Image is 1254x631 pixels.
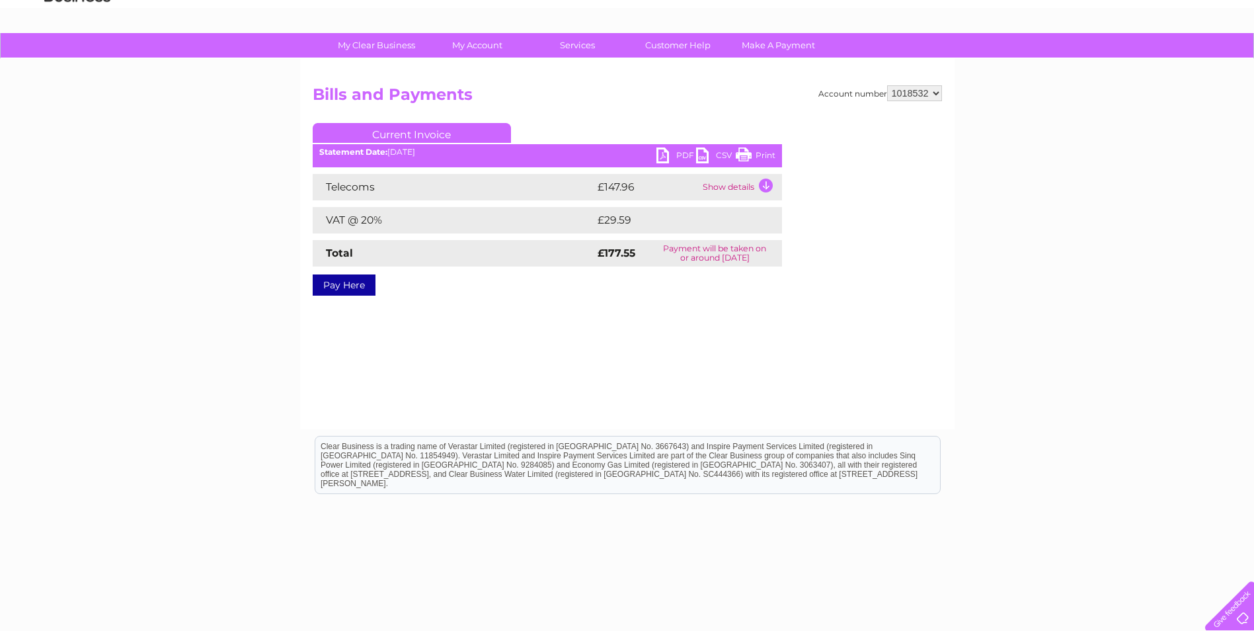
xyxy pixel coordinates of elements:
[313,207,594,233] td: VAT @ 20%
[594,174,699,200] td: £147.96
[1091,56,1131,66] a: Telecoms
[326,247,353,259] strong: Total
[422,33,531,58] a: My Account
[699,174,782,200] td: Show details
[319,147,387,157] b: Statement Date:
[818,85,942,101] div: Account number
[656,147,696,167] a: PDF
[313,123,511,143] a: Current Invoice
[594,207,756,233] td: £29.59
[1054,56,1083,66] a: Energy
[315,7,940,64] div: Clear Business is a trading name of Verastar Limited (registered in [GEOGRAPHIC_DATA] No. 3667643...
[1166,56,1198,66] a: Contact
[1005,7,1096,23] a: 0333 014 3131
[313,147,782,157] div: [DATE]
[1021,56,1046,66] a: Water
[313,85,942,110] h2: Bills and Payments
[724,33,833,58] a: Make A Payment
[1139,56,1158,66] a: Blog
[322,33,431,58] a: My Clear Business
[736,147,775,167] a: Print
[313,174,594,200] td: Telecoms
[313,274,375,296] a: Pay Here
[44,34,111,75] img: logo.png
[696,147,736,167] a: CSV
[523,33,632,58] a: Services
[598,247,635,259] strong: £177.55
[1210,56,1241,66] a: Log out
[648,240,781,267] td: Payment will be taken on or around [DATE]
[623,33,732,58] a: Customer Help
